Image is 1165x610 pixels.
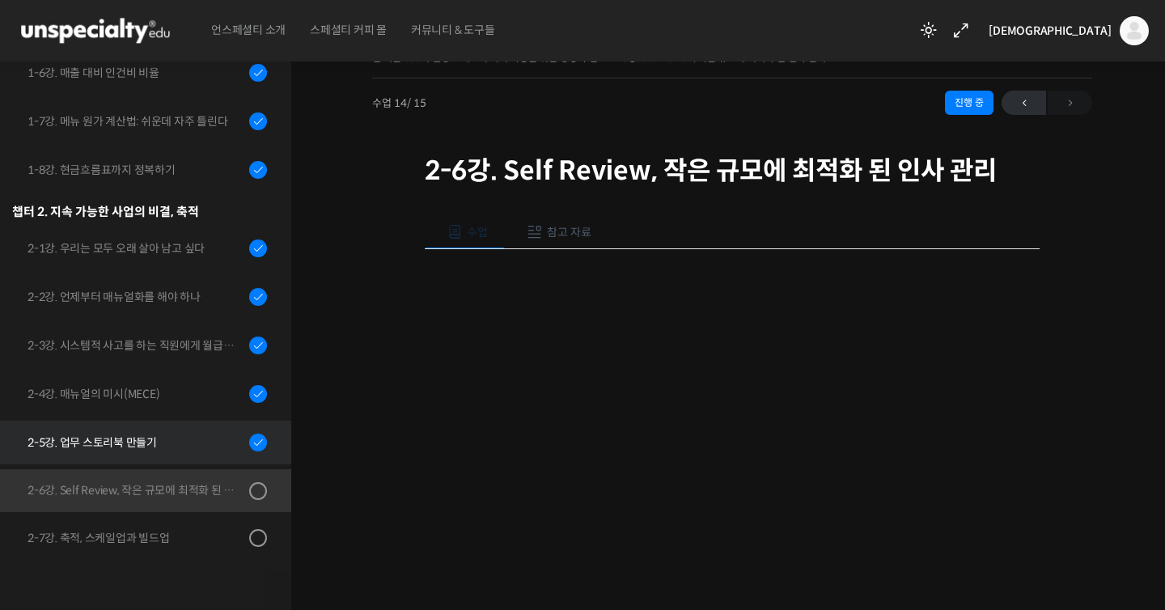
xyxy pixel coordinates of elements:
div: 2-6강. Self Review, 작은 규모에 최적화 된 인사 관리 [28,481,244,499]
span: 대화 [148,501,167,514]
a: 설정 [209,476,311,516]
div: 2-5강. 업무 스토리북 만들기 [28,434,244,451]
div: 1-6강. 매출 대비 인건비 비율 [28,64,244,82]
a: ←이전 [1002,91,1046,115]
div: 2-1강. 우리는 모두 오래 살아 남고 싶다 [28,239,244,257]
a: 대화 [107,476,209,516]
div: 2-4강. 매뉴얼의 미시(MECE) [28,385,244,403]
span: 수업 14 [372,98,426,108]
div: 진행 중 [945,91,993,115]
div: 1-7강. 메뉴 원가 계산법: 쉬운데 자주 틀린다 [28,112,244,130]
span: 홈 [51,500,61,513]
a: 홈 [5,476,107,516]
span: 수업 [467,225,488,239]
div: 1-8강. 현금흐름표까지 정복하기 [28,161,244,179]
h1: 2-6강. Self Review, 작은 규모에 최적화 된 인사 관리 [425,155,1040,186]
span: 설정 [250,500,269,513]
div: 2-3강. 시스템적 사고를 하는 직원에게 월급을 더 줘야 하는 이유 [28,337,244,354]
span: [DEMOGRAPHIC_DATA] [989,23,1112,38]
div: 2-7강. 축적, 스케일업과 빌드업 [28,529,244,547]
span: ← [1002,92,1046,114]
div: 2-2강. 언제부터 매뉴얼화를 해야 하나 [28,288,244,306]
span: / 15 [407,96,426,110]
span: 참고 자료 [547,225,591,239]
div: 챕터 2. 지속 가능한 사업의 비결, 축적 [12,201,267,222]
